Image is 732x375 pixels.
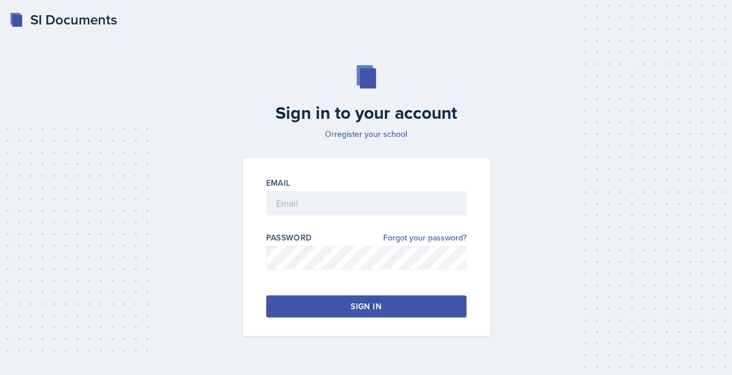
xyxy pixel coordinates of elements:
[334,128,407,140] a: register your school
[236,128,497,140] p: Or
[266,191,466,215] input: Email
[9,9,117,30] a: SI Documents
[236,102,497,123] h2: Sign in to your account
[266,295,466,317] button: Sign in
[266,232,312,243] label: Password
[351,300,381,312] div: Sign in
[266,177,291,189] label: Email
[383,232,466,244] a: Forgot your password?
